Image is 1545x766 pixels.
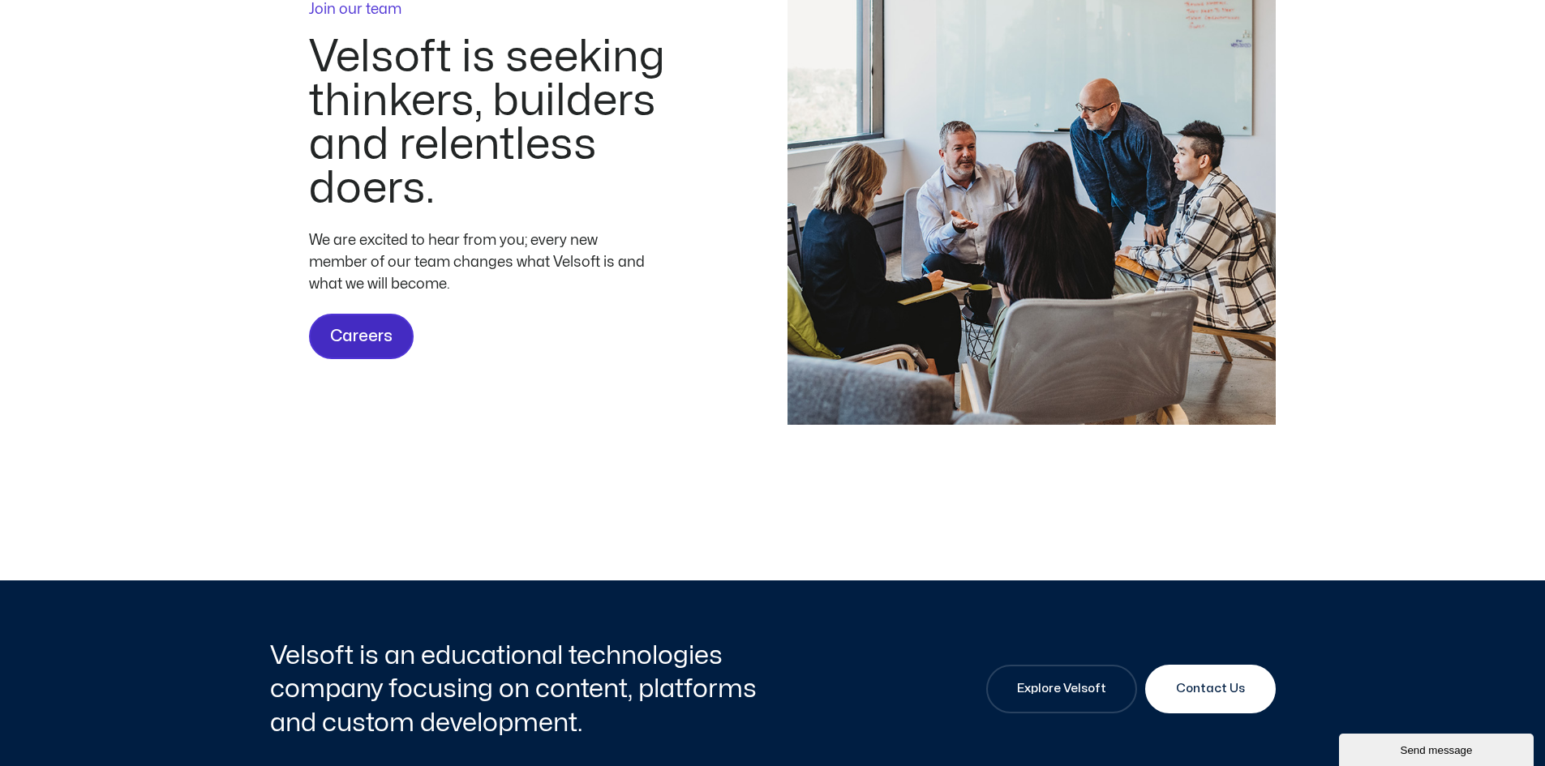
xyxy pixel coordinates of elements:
h2: Velsoft is an educational technologies company focusing on content, platforms and custom developm... [270,639,769,740]
iframe: chat widget [1339,730,1537,766]
a: Explore Velsoft [986,665,1137,713]
span: Contact Us [1176,679,1245,699]
p: Join our team [309,2,719,17]
span: Explore Velsoft [1017,679,1106,699]
a: Contact Us [1145,665,1276,713]
h2: Velsoft is seeking thinkers, builders and relentless doers. [309,36,719,211]
div: We are excited to hear from you; every new member of our team changes what Velsoft is and what we... [309,229,650,295]
a: Careers [309,314,414,359]
span: Careers [330,323,393,349]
